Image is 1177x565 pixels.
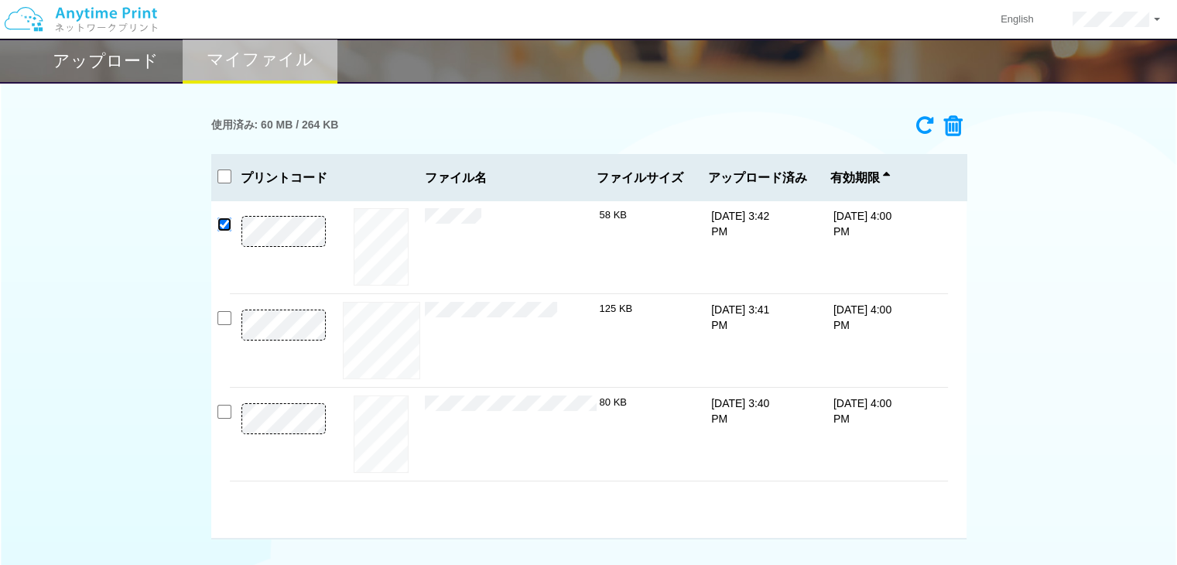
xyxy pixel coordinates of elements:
span: 125 KB [600,303,633,314]
span: アップロード済み [708,171,807,185]
span: ファイル名 [425,171,590,185]
p: [DATE] 3:41 PM [711,302,770,333]
span: ファイルサイズ [597,171,685,185]
h3: 使用済み: 60 MB / 264 KB [211,119,339,131]
h3: プリントコード [230,171,338,185]
span: 58 KB [600,209,627,221]
p: [DATE] 3:42 PM [711,208,770,239]
p: [DATE] 4:00 PM [833,302,892,333]
p: [DATE] 3:40 PM [711,395,770,426]
h2: マイファイル [207,50,313,69]
p: [DATE] 4:00 PM [833,395,892,426]
p: [DATE] 4:00 PM [833,208,892,239]
span: 80 KB [600,396,627,408]
span: 有効期限 [830,171,890,185]
h2: アップロード [53,52,159,70]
